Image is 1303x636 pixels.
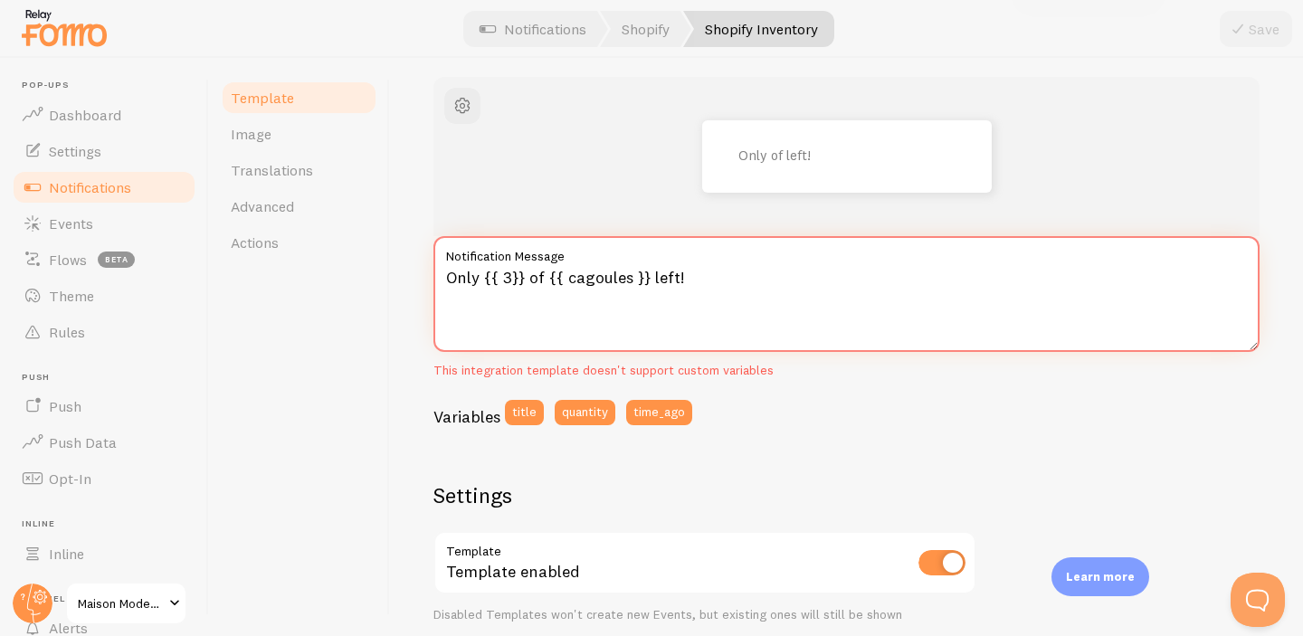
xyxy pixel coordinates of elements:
[49,397,81,415] span: Push
[11,133,197,169] a: Settings
[231,161,313,179] span: Translations
[11,314,197,350] a: Rules
[626,400,692,425] button: time_ago
[49,251,87,269] span: Flows
[49,142,101,160] span: Settings
[1231,573,1285,627] iframe: Help Scout Beacon - Open
[1051,557,1149,596] div: Learn more
[433,363,1260,379] div: This integration template doesn't support custom variables
[49,178,131,196] span: Notifications
[49,287,94,305] span: Theme
[78,593,164,614] span: Maison Modeste
[11,169,197,205] a: Notifications
[49,433,117,451] span: Push Data
[433,236,1260,267] label: Notification Message
[220,80,378,116] a: Template
[22,372,197,384] span: Push
[22,80,197,91] span: Pop-ups
[433,406,500,427] h3: Variables
[220,188,378,224] a: Advanced
[49,323,85,341] span: Rules
[433,531,976,597] div: Template enabled
[65,582,187,625] a: Maison Modeste
[220,152,378,188] a: Translations
[11,97,197,133] a: Dashboard
[11,460,197,497] a: Opt-In
[11,536,197,572] a: Inline
[220,116,378,152] a: Image
[11,278,197,314] a: Theme
[231,125,271,143] span: Image
[555,400,615,425] button: quantity
[11,242,197,278] a: Flows beta
[49,470,91,488] span: Opt-In
[11,205,197,242] a: Events
[220,224,378,261] a: Actions
[433,607,976,623] div: Disabled Templates won't create new Events, but existing ones will still be shown
[22,518,197,530] span: Inline
[505,400,544,425] button: title
[98,252,135,268] span: beta
[231,197,294,215] span: Advanced
[11,424,197,460] a: Push Data
[738,148,919,164] p: Only of left!
[49,545,84,563] span: Inline
[19,5,109,51] img: fomo-relay-logo-orange.svg
[231,89,294,107] span: Template
[231,233,279,252] span: Actions
[49,106,121,124] span: Dashboard
[11,388,197,424] a: Push
[49,214,93,233] span: Events
[1066,568,1135,585] p: Learn more
[433,481,976,509] h2: Settings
